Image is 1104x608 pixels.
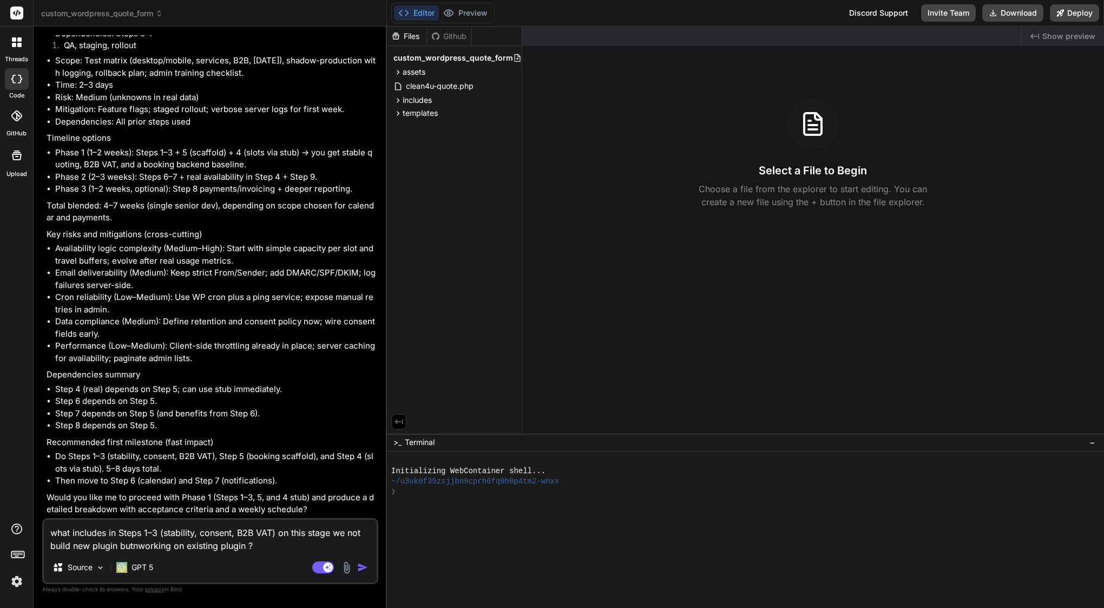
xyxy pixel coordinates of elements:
[55,183,376,195] li: Phase 3 (1–2 weeks, optional): Step 8 payments/invoicing + deeper reporting.
[1089,437,1095,448] span: −
[55,475,376,487] li: Then move to Step 6 (calendar) and Step 7 (notifications).
[9,91,24,100] label: code
[44,520,377,552] textarea: what includes in Steps 1–3 (stability, consent, B2B VAT) on this stage we not build new plugin bu...
[55,395,376,408] li: Step 6 depends on Step 5.
[394,5,439,21] button: Editor
[1042,31,1095,42] span: Show preview
[391,466,546,476] span: Initializing WebContainer shell...
[1087,434,1098,451] button: −
[982,4,1043,22] button: Download
[55,291,376,316] li: Cron reliability (Low–Medium): Use WP cron plus a ping service; expose manual retries in admin.
[403,95,432,106] span: includes
[41,8,163,19] span: custom_wordpress_quote_form
[403,67,425,77] span: assets
[1050,4,1099,22] button: Deploy
[921,4,976,22] button: Invite Team
[68,562,93,573] p: Source
[55,40,376,55] li: QA, staging, rollout
[55,267,376,291] li: Email deliverability (Medium): Keep strict From/Sender; add DMARC/SPF/DKIM; log failures server-s...
[55,420,376,432] li: Step 8 depends on Step 5.
[55,55,376,79] li: Scope: Test matrix (desktop/mobile, services, B2B, [DATE]), shadow-production with logging, rollb...
[55,147,376,171] li: Phase 1 (1–2 weeks): Steps 1–3 + 5 (scaffold) + 4 (slots via stub) → you get stable quoting, B2B ...
[47,436,376,449] p: Recommended first milestone (fast impact)
[47,200,376,224] p: Total blended: 4–7 weeks (single senior dev), depending on scope chosen for calendar and payments.
[55,383,376,396] li: Step 4 (real) depends on Step 5; can use stub immediately.
[55,243,376,267] li: Availability logic complexity (Medium–High): Start with simple capacity per slot and travel buffe...
[42,584,378,594] p: Always double-check its answers. Your in Bind
[843,4,915,22] div: Discord Support
[55,91,376,104] li: Risk: Medium (unknowns in real data)
[55,171,376,184] li: Phase 2 (2–3 weeks): Steps 6–7 + real availability in Step 4 + Step 9.
[96,563,105,572] img: Pick Models
[393,53,513,63] span: custom_wordpress_quote_form
[55,103,376,116] li: Mitigation: Feature flags; staged rollout; verbose server logs for first week.
[357,562,368,573] img: icon
[427,31,471,42] div: Github
[132,562,153,573] p: GPT 5
[145,586,165,592] span: privacy
[393,437,402,448] span: >_
[55,450,376,475] li: Do Steps 1–3 (stability, consent, B2B VAT), Step 5 (booking scaffold), and Step 4 (slots via stub...
[5,55,28,64] label: threads
[55,340,376,364] li: Performance (Low–Medium): Client-side throttling already in place; server caching for availabilit...
[405,80,475,93] span: clean4u-quote.php
[47,228,376,241] p: Key risks and mitigations (cross-cutting)
[47,132,376,145] p: Timeline options
[47,369,376,381] p: Dependencies summary
[8,572,26,591] img: settings
[405,437,435,448] span: Terminal
[6,129,27,138] label: GitHub
[692,182,934,208] p: Choose a file from the explorer to start editing. You can create a new file using the + button in...
[403,108,438,119] span: templates
[6,169,27,179] label: Upload
[55,408,376,420] li: Step 7 depends on Step 5 (and benefits from Step 6).
[47,492,376,516] p: Would you like me to proceed with Phase 1 (Steps 1–3, 5, and 4 stub) and produce a detailed break...
[759,163,867,178] h3: Select a File to Begin
[391,476,560,487] span: ~/u3uk0f35zsjjbn9cprh6fq9h0p4tm2-wnxx
[116,562,127,573] img: GPT 5
[391,487,396,497] span: ❯
[387,31,426,42] div: Files
[340,561,353,574] img: attachment
[439,5,492,21] button: Preview
[55,316,376,340] li: Data compliance (Medium): Define retention and consent policy now; wire consent fields early.
[55,79,376,91] li: Time: 2–3 days
[55,116,376,128] li: Dependencies: All prior steps used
